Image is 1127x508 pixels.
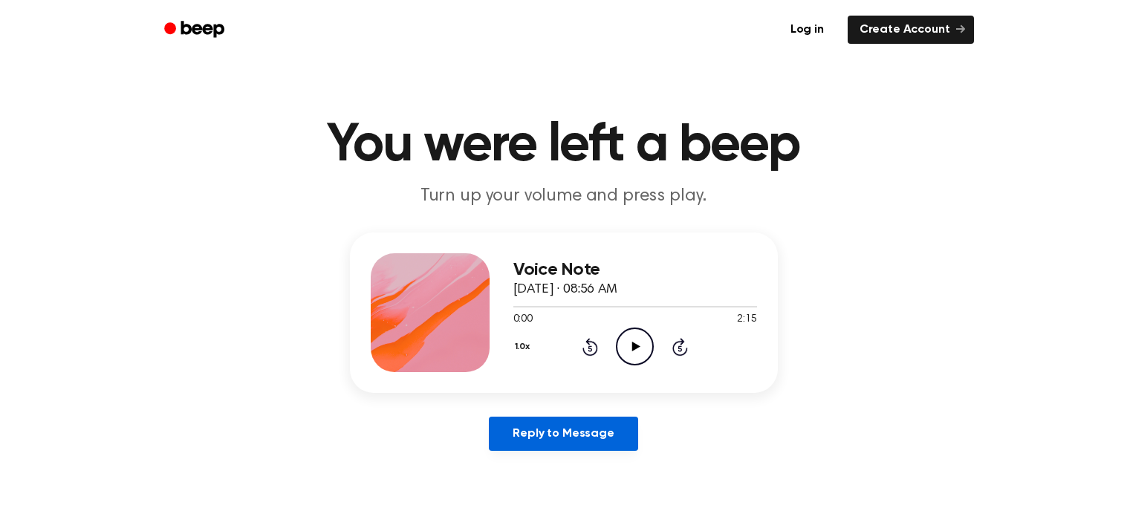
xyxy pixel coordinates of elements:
span: [DATE] · 08:56 AM [513,283,617,296]
h3: Voice Note [513,260,757,280]
a: Create Account [848,16,974,44]
span: 0:00 [513,312,533,328]
button: 1.0x [513,334,536,359]
h1: You were left a beep [183,119,944,172]
a: Log in [776,13,839,47]
a: Reply to Message [489,417,637,451]
a: Beep [154,16,238,45]
span: 2:15 [737,312,756,328]
p: Turn up your volume and press play. [279,184,849,209]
